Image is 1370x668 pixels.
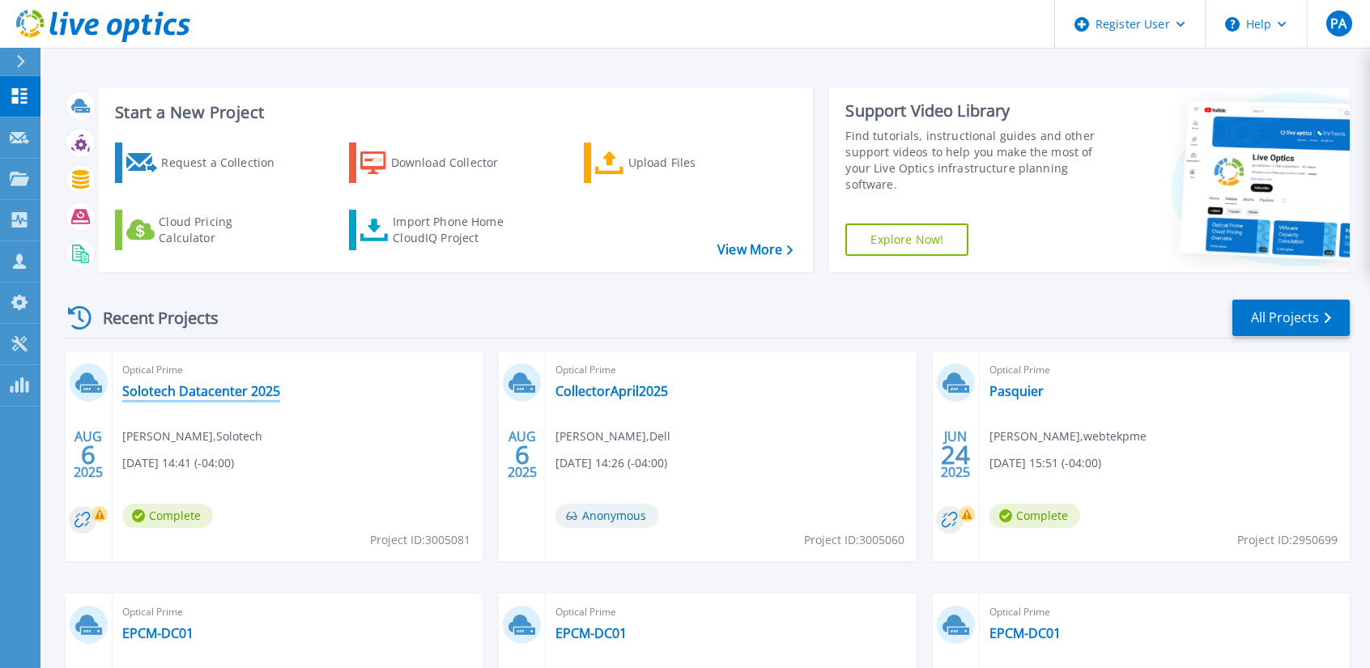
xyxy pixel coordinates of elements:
span: 24 [941,448,970,462]
div: Find tutorials, instructional guides and other support videos to help you make the most of your L... [845,128,1108,193]
div: Download Collector [391,147,521,179]
span: 6 [81,448,96,462]
span: Project ID: 3005060 [804,531,904,549]
span: Optical Prime [122,603,473,621]
a: Cloud Pricing Calculator [115,210,296,250]
div: AUG 2025 [507,425,538,484]
a: EPCM-DC01 [555,625,627,641]
a: Explore Now! [845,223,968,256]
a: Upload Files [584,143,764,183]
span: Optical Prime [122,361,473,379]
span: Anonymous [555,504,658,528]
div: Upload Files [628,147,758,179]
div: Request a Collection [161,147,291,179]
span: Optical Prime [989,603,1340,621]
span: [PERSON_NAME] , Solotech [122,428,262,445]
div: AUG 2025 [73,425,104,484]
div: Import Phone Home CloudIQ Project [393,214,519,246]
span: Optical Prime [989,361,1340,379]
span: [PERSON_NAME] , webtekpme [989,428,1147,445]
a: EPCM-DC01 [989,625,1061,641]
a: All Projects [1232,300,1350,336]
div: Cloud Pricing Calculator [159,214,288,246]
div: Recent Projects [62,298,240,338]
span: Complete [122,504,213,528]
a: Solotech Datacenter 2025 [122,383,280,399]
span: [PERSON_NAME] , Dell [555,428,670,445]
span: Optical Prime [555,603,906,621]
span: Complete [989,504,1080,528]
span: [DATE] 14:26 (-04:00) [555,454,667,472]
a: Download Collector [349,143,530,183]
span: [DATE] 15:51 (-04:00) [989,454,1101,472]
a: Pasquier [989,383,1044,399]
div: JUN 2025 [940,425,971,484]
span: Project ID: 3005081 [370,531,470,549]
span: [DATE] 14:41 (-04:00) [122,454,234,472]
span: Project ID: 2950699 [1237,531,1338,549]
span: Optical Prime [555,361,906,379]
a: Request a Collection [115,143,296,183]
a: EPCM-DC01 [122,625,194,641]
a: CollectorApril2025 [555,383,668,399]
span: 6 [515,448,530,462]
div: Support Video Library [845,100,1108,121]
a: View More [717,242,793,257]
h3: Start a New Project [115,104,793,121]
span: PA [1330,17,1347,30]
